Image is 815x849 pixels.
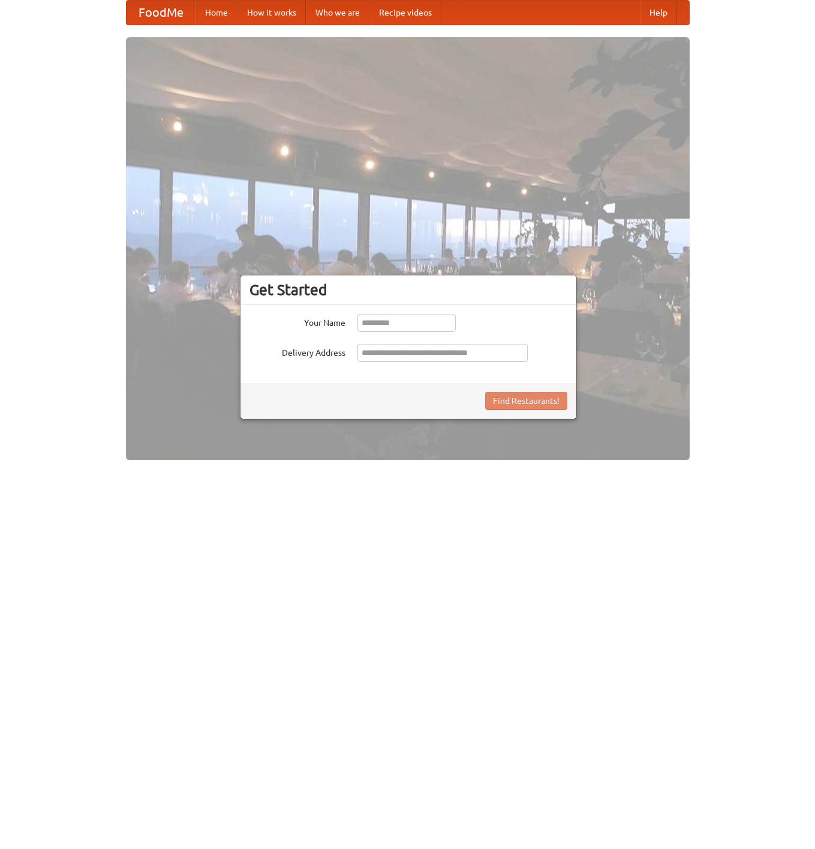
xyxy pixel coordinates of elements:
[369,1,441,25] a: Recipe videos
[485,392,567,410] button: Find Restaurants!
[127,1,196,25] a: FoodMe
[249,314,345,329] label: Your Name
[237,1,306,25] a: How it works
[306,1,369,25] a: Who we are
[196,1,237,25] a: Home
[249,281,567,299] h3: Get Started
[249,344,345,359] label: Delivery Address
[640,1,677,25] a: Help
